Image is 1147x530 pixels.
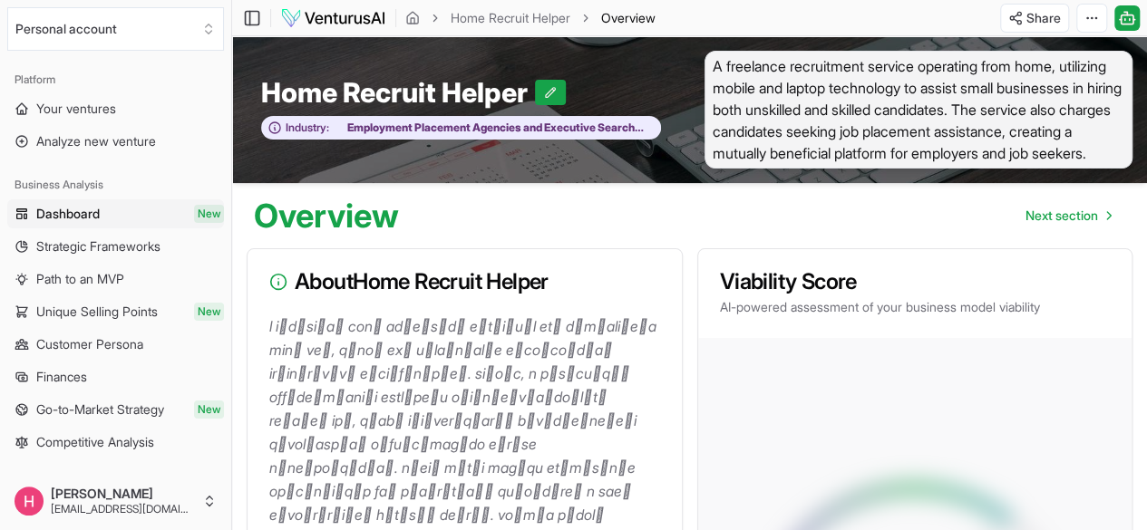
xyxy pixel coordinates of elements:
[7,330,224,359] a: Customer Persona
[329,120,651,135] span: Employment Placement Agencies and Executive Search Services
[286,120,329,135] span: Industry:
[1025,207,1098,225] span: Next section
[36,400,164,419] span: Go-to-Market Strategy
[7,127,224,156] a: Analyze new venture
[194,205,224,223] span: New
[36,237,160,255] span: Strategic Frameworks
[7,479,224,523] button: [PERSON_NAME][EMAIL_ADDRESS][DOMAIN_NAME]
[7,297,224,326] a: Unique Selling PointsNew
[1026,9,1061,27] span: Share
[51,502,195,516] span: [EMAIL_ADDRESS][DOMAIN_NAME]
[705,51,1133,169] span: A freelance recruitment service operating from home, utilizing mobile and laptop technology to as...
[36,303,158,321] span: Unique Selling Points
[7,7,224,51] button: Select an organization
[261,76,535,109] span: Home Recruit Helper
[194,303,224,321] span: New
[7,65,224,94] div: Platform
[269,271,660,293] h3: About Home Recruit Helper
[7,232,224,261] a: Strategic Frameworks
[51,486,195,502] span: [PERSON_NAME]
[720,298,1111,316] p: AI-powered assessment of your business model viability
[7,170,224,199] div: Business Analysis
[7,471,224,500] div: Tools
[7,265,224,294] a: Path to an MVP
[1011,198,1125,234] nav: pagination
[7,94,224,123] a: Your ventures
[254,198,399,234] h1: Overview
[7,362,224,391] a: Finances
[7,395,224,424] a: Go-to-Market StrategyNew
[36,368,87,386] span: Finances
[451,9,570,27] a: Home Recruit Helper
[405,9,656,27] nav: breadcrumb
[7,428,224,457] a: Competitive Analysis
[36,205,100,223] span: Dashboard
[194,400,224,419] span: New
[1000,4,1069,33] button: Share
[15,487,44,516] img: ACg8ocJci-qBv4TAPaNPx-LTM07TldwqE1Bo5PDMoqNbuPrvQvezgw=s96-c
[36,270,124,288] span: Path to an MVP
[36,100,116,118] span: Your ventures
[1011,198,1125,234] a: Go to next page
[261,116,661,140] button: Industry:Employment Placement Agencies and Executive Search Services
[280,7,386,29] img: logo
[7,199,224,228] a: DashboardNew
[720,271,1111,293] h3: Viability Score
[36,433,154,451] span: Competitive Analysis
[601,9,656,27] span: Overview
[36,335,143,353] span: Customer Persona
[36,132,156,150] span: Analyze new venture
